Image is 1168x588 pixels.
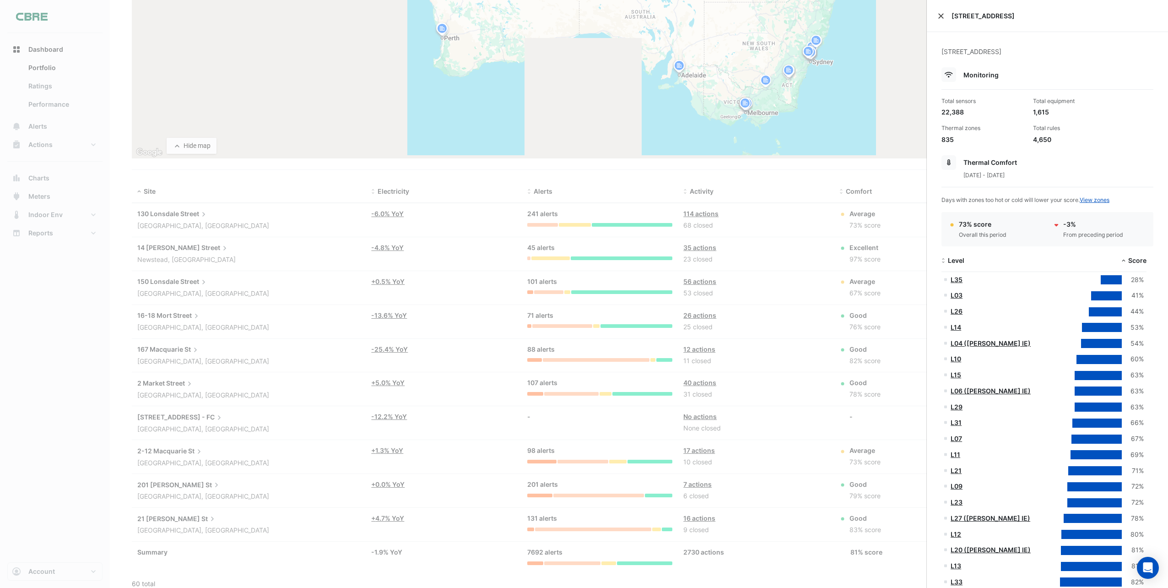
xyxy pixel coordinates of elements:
a: L12 [951,530,961,538]
div: 72% [1122,481,1144,492]
a: L14 [951,323,961,331]
div: 72% [1122,497,1144,508]
div: 63% [1122,402,1144,413]
span: [DATE] - [DATE] [963,172,1005,179]
a: L06 ([PERSON_NAME] IE) [951,387,1031,395]
div: 67% [1122,434,1144,444]
a: L23 [951,498,963,506]
span: [STREET_ADDRESS] [952,11,1157,21]
div: Overall this period [959,231,1006,239]
button: Close [938,13,944,19]
a: L13 [951,562,961,570]
a: L29 [951,403,963,411]
div: 53% [1122,322,1144,333]
div: 4,650 [1033,135,1117,144]
a: L03 [951,291,963,299]
a: L10 [951,355,961,363]
div: From preceding period [1063,231,1123,239]
div: 1,615 [1033,107,1117,117]
a: L27 ([PERSON_NAME] IE) [951,514,1030,522]
div: 81% [1122,561,1144,572]
div: 54% [1122,338,1144,349]
span: Days with zones too hot or cold will lower your score. [941,196,1109,203]
div: 22,388 [941,107,1026,117]
a: L07 [951,435,962,442]
div: Total rules [1033,124,1117,132]
div: Total sensors [941,97,1026,105]
a: L31 [951,419,962,426]
span: Level [948,256,964,264]
div: 81% [1122,545,1144,555]
div: 82% [1122,577,1144,588]
div: 80% [1122,529,1144,540]
div: 78% [1122,513,1144,524]
div: 41% [1122,290,1144,301]
a: L21 [951,467,962,474]
div: 28% [1122,275,1144,285]
span: Monitoring [963,71,999,79]
a: L11 [951,451,960,458]
a: L04 ([PERSON_NAME] IE) [951,339,1031,347]
a: L20 ([PERSON_NAME] IE) [951,546,1031,554]
div: [STREET_ADDRESS] [941,47,1153,67]
div: 60% [1122,354,1144,365]
div: 63% [1122,370,1144,381]
div: 835 [941,135,1026,144]
div: 71% [1122,466,1144,476]
a: L35 [951,276,963,283]
div: 63% [1122,386,1144,397]
span: Thermal Comfort [963,158,1017,166]
span: Score [1128,256,1146,264]
div: Total equipment [1033,97,1117,105]
a: L15 [951,371,961,379]
div: 73% score [959,219,1006,229]
div: 66% [1122,418,1144,428]
a: View zones [1080,196,1109,203]
div: -3% [1063,219,1123,229]
div: 69% [1122,450,1144,460]
a: L09 [951,482,963,490]
a: L33 [951,578,963,586]
div: Thermal zones [941,124,1026,132]
a: L26 [951,307,963,315]
div: Open Intercom Messenger [1137,557,1159,579]
div: 44% [1122,306,1144,317]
